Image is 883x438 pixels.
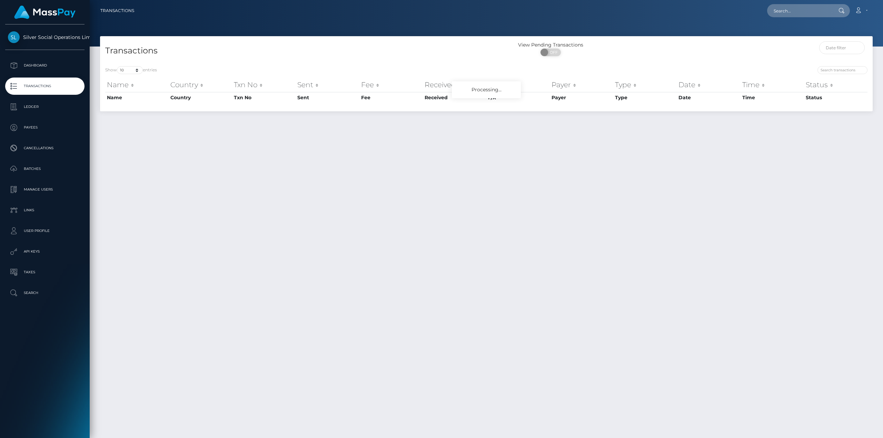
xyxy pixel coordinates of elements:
th: Fee [359,78,423,92]
th: Received [423,92,486,103]
h4: Transactions [105,45,481,57]
a: Manage Users [5,181,85,198]
th: Payer [550,92,613,103]
a: Payees [5,119,85,136]
th: Country [169,78,232,92]
img: Silver Social Operations Limited [8,31,20,43]
th: Fee [359,92,423,103]
p: User Profile [8,226,82,236]
th: Name [105,92,169,103]
p: Transactions [8,81,82,91]
th: Name [105,78,169,92]
p: Search [8,288,82,298]
p: Batches [8,164,82,174]
th: Payer [550,78,613,92]
p: Links [8,205,82,215]
input: Search transactions [817,66,867,74]
select: Showentries [117,66,143,74]
img: MassPay Logo [14,6,76,19]
a: Transactions [100,3,134,18]
div: View Pending Transactions [486,41,615,49]
th: Status [804,78,867,92]
th: F/X [486,78,550,92]
a: Taxes [5,264,85,281]
a: Links [5,202,85,219]
p: Dashboard [8,60,82,71]
input: Search... [767,4,832,17]
input: Date filter [819,41,865,54]
p: Taxes [8,267,82,277]
a: Cancellations [5,140,85,157]
th: Time [741,92,804,103]
a: Transactions [5,78,85,95]
th: Txn No [232,78,296,92]
th: Txn No [232,92,296,103]
p: Ledger [8,102,82,112]
th: Date [677,78,740,92]
a: Batches [5,160,85,177]
th: Time [741,78,804,92]
span: Silver Social Operations Limited [5,34,85,40]
span: OFF [544,49,562,56]
p: Payees [8,122,82,133]
p: Manage Users [8,184,82,195]
th: Sent [296,92,359,103]
th: Country [169,92,232,103]
th: Type [613,78,677,92]
th: Type [613,92,677,103]
a: Search [5,284,85,302]
label: Show entries [105,66,157,74]
a: Ledger [5,98,85,115]
th: Received [423,78,486,92]
a: User Profile [5,222,85,240]
p: Cancellations [8,143,82,153]
th: Date [677,92,740,103]
a: Dashboard [5,57,85,74]
th: Sent [296,78,359,92]
div: Processing... [452,81,521,98]
p: API Keys [8,246,82,257]
th: Status [804,92,867,103]
a: API Keys [5,243,85,260]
